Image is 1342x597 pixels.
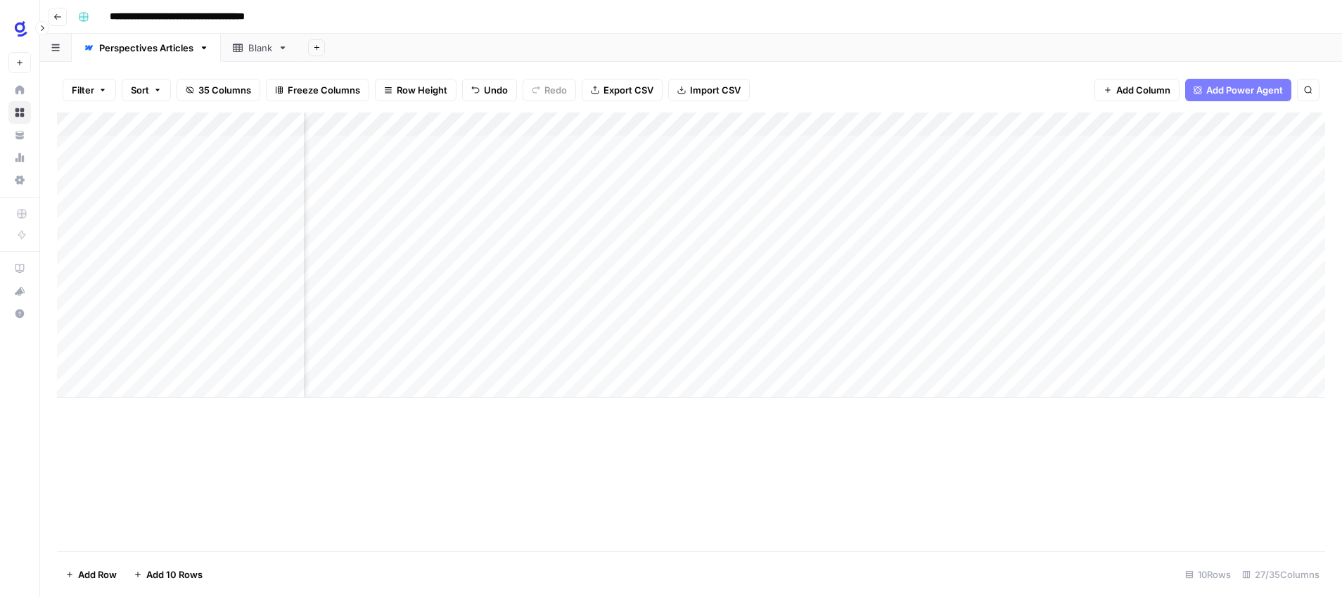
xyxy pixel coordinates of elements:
button: Add Power Agent [1185,79,1291,101]
button: Export CSV [582,79,663,101]
span: Freeze Columns [288,83,360,97]
button: Undo [462,79,517,101]
button: Sort [122,79,171,101]
button: 35 Columns [177,79,260,101]
span: Sort [131,83,149,97]
button: Add 10 Rows [125,563,211,586]
div: What's new? [9,281,30,302]
span: Export CSV [603,83,653,97]
span: Redo [544,83,567,97]
a: Home [8,79,31,101]
div: 27/35 Columns [1236,563,1325,586]
span: Add 10 Rows [146,567,203,582]
a: Perspectives Articles [72,34,221,62]
div: 10 Rows [1180,563,1236,586]
div: Blank [248,41,272,55]
span: Row Height [397,83,447,97]
button: Freeze Columns [266,79,369,101]
img: Glean SEO Ops Logo [8,16,34,41]
button: Add Column [1094,79,1180,101]
a: Your Data [8,124,31,146]
span: 35 Columns [198,83,251,97]
button: Filter [63,79,116,101]
span: Import CSV [690,83,741,97]
button: What's new? [8,280,31,302]
a: Blank [221,34,300,62]
span: Filter [72,83,94,97]
span: Undo [484,83,508,97]
button: Add Row [57,563,125,586]
a: AirOps Academy [8,257,31,280]
button: Workspace: Glean SEO Ops [8,11,31,46]
span: Add Column [1116,83,1170,97]
span: Add Power Agent [1206,83,1283,97]
div: Perspectives Articles [99,41,193,55]
a: Usage [8,146,31,169]
button: Redo [523,79,576,101]
span: Add Row [78,567,117,582]
a: Browse [8,101,31,124]
button: Row Height [375,79,456,101]
a: Settings [8,169,31,191]
button: Help + Support [8,302,31,325]
button: Import CSV [668,79,750,101]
